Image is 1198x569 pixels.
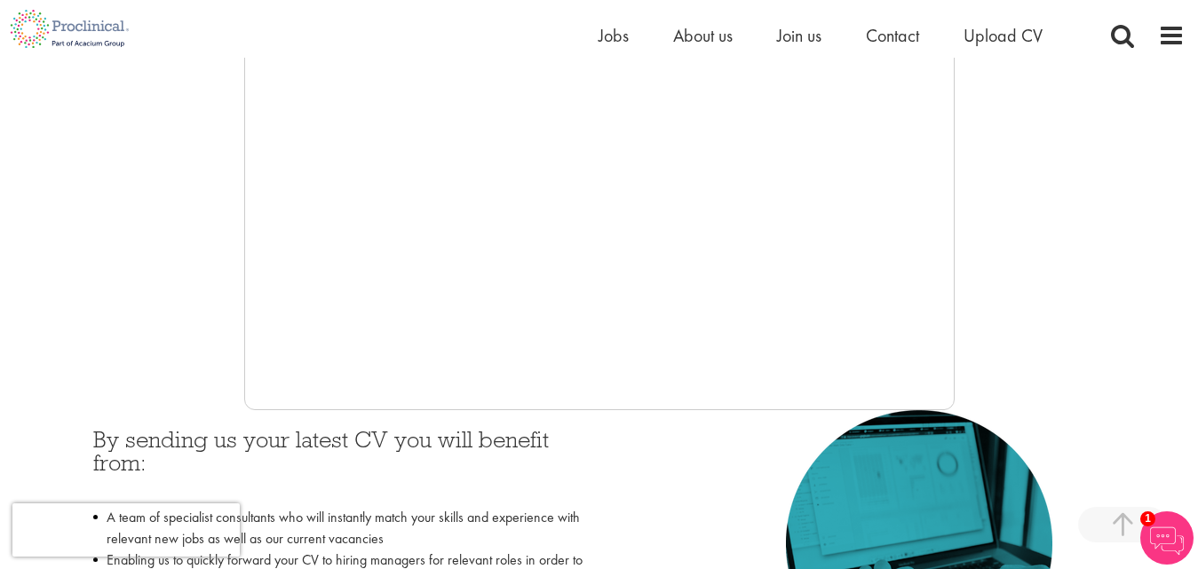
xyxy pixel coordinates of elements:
[866,24,919,47] a: Contact
[1140,511,1194,565] img: Chatbot
[93,428,586,498] h3: By sending us your latest CV you will benefit from:
[599,24,629,47] a: Jobs
[964,24,1043,47] a: Upload CV
[12,503,240,557] iframe: reCAPTCHA
[1140,511,1155,526] span: 1
[777,24,821,47] a: Join us
[93,507,586,549] li: A team of specialist consultants who will instantly match your skills and experience with relevan...
[673,24,733,47] a: About us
